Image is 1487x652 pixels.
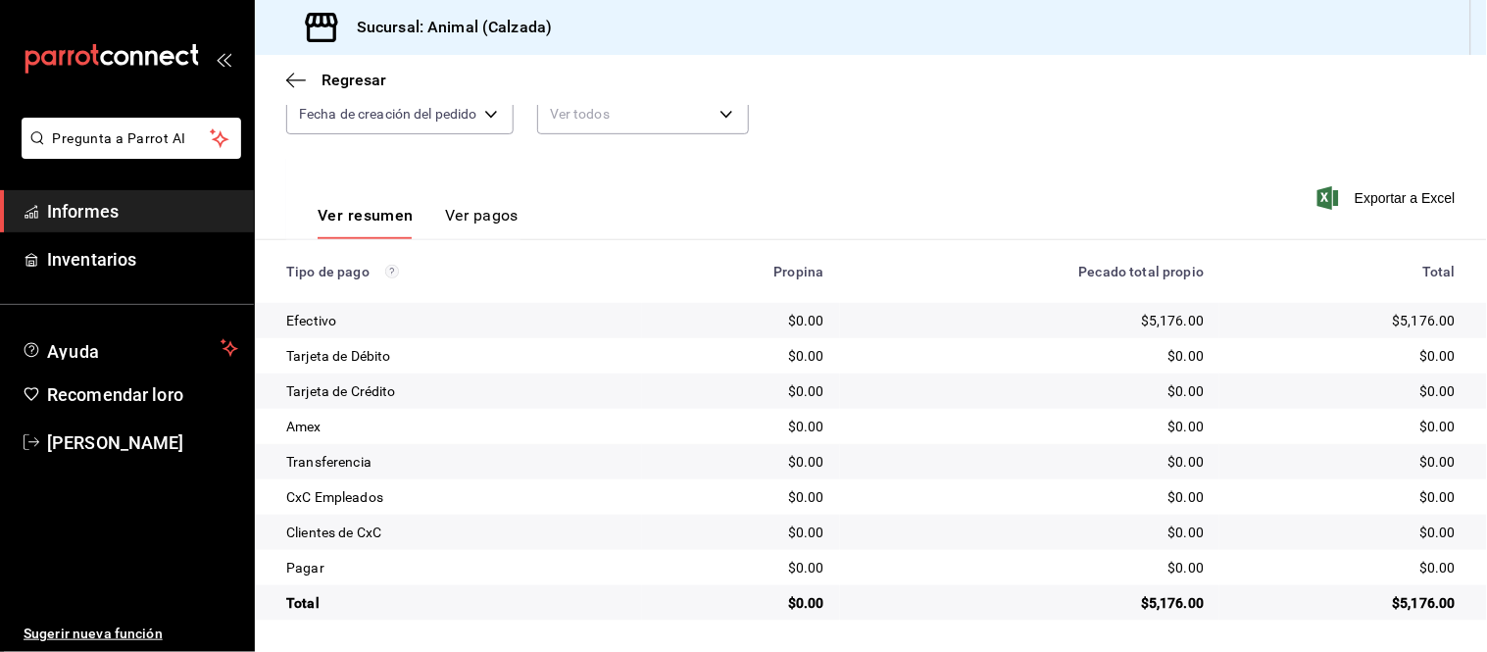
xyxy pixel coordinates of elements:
font: Recomendar loro [47,384,183,405]
font: Exportar a Excel [1355,190,1456,206]
font: Transferencia [286,454,372,470]
div: pestañas de navegación [318,205,519,239]
font: Ver resumen [318,206,414,225]
font: $0.00 [1168,383,1205,399]
font: $0.00 [1168,348,1205,364]
font: Inventarios [47,249,136,270]
a: Pregunta a Parrot AI [14,142,241,163]
font: Tarjeta de Crédito [286,383,396,399]
font: $0.00 [788,560,824,576]
font: $0.00 [1419,419,1456,434]
font: Efectivo [286,313,336,328]
font: Informes [47,201,119,222]
font: $0.00 [1168,489,1205,505]
font: CxC Empleados [286,489,383,505]
font: Pagar [286,560,324,576]
button: Exportar a Excel [1321,186,1456,210]
font: $0.00 [1419,454,1456,470]
font: Fecha de creación del pedido [299,106,477,122]
font: Tipo de pago [286,264,370,279]
font: $0.00 [788,383,824,399]
font: Clientes de CxC [286,525,381,540]
font: $0.00 [788,313,824,328]
font: $0.00 [1419,489,1456,505]
font: Total [286,595,320,611]
font: [PERSON_NAME] [47,432,184,453]
font: $0.00 [788,489,824,505]
font: Total [1422,264,1456,279]
font: $0.00 [788,525,824,540]
font: $0.00 [1168,560,1205,576]
font: Propina [773,264,823,279]
font: Tarjeta de Débito [286,348,391,364]
font: $0.00 [1168,419,1205,434]
font: $0.00 [788,595,824,611]
font: $5,176.00 [1393,595,1456,611]
button: abrir_cajón_menú [216,51,231,67]
font: Regresar [322,71,386,89]
font: $0.00 [1419,383,1456,399]
font: Pecado total propio [1079,264,1205,279]
font: $0.00 [788,454,824,470]
svg: Los pagos realizados con Pay y otras terminales son montos brutos. [385,265,399,278]
font: $0.00 [1168,525,1205,540]
font: Sucursal: Animal (Calzada) [357,18,552,36]
button: Regresar [286,71,386,89]
font: Ayuda [47,341,100,362]
font: $0.00 [1168,454,1205,470]
button: Pregunta a Parrot AI [22,118,241,159]
font: $5,176.00 [1141,595,1204,611]
font: Amex [286,419,322,434]
font: Ver pagos [445,206,519,225]
font: $0.00 [788,419,824,434]
font: $0.00 [788,348,824,364]
font: $0.00 [1419,560,1456,576]
font: $0.00 [1419,348,1456,364]
font: Pregunta a Parrot AI [53,130,186,146]
font: $0.00 [1419,525,1456,540]
font: Sugerir nueva función [24,626,163,641]
font: $5,176.00 [1141,313,1204,328]
font: $5,176.00 [1393,313,1456,328]
font: Ver todos [550,106,610,122]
